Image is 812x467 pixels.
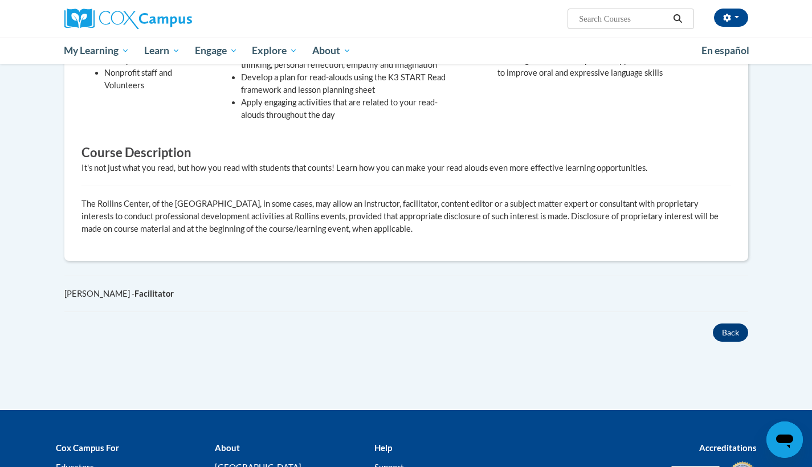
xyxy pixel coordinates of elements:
a: Cox Campus [64,9,281,29]
li: Apply engaging activities that are related to your read-alouds throughout the day [241,96,458,121]
b: Cox Campus For [56,443,119,453]
h3: Course Description [81,144,731,162]
div: Main menu [47,38,765,64]
span: Learn [144,44,180,58]
span: Explore [252,44,297,58]
span: My Learning [64,44,129,58]
button: Back [713,323,748,342]
li: Meaningful read-alouds provide opportunities for students to improve oral and expressive language... [497,54,714,79]
a: Explore [244,38,305,64]
iframe: Button to launch messaging window [766,421,803,458]
b: Accreditations [699,443,757,453]
img: Cox Campus [64,9,192,29]
li: Develop a plan for read-alouds using the K3 START Read framework and lesson planning sheet [241,71,458,96]
a: En español [694,39,757,63]
div: [PERSON_NAME] - [64,288,748,300]
span: About [312,44,351,58]
b: Facilitator [134,289,174,298]
span: En español [701,44,749,56]
a: Learn [137,38,187,64]
button: Account Settings [714,9,748,27]
input: Search Courses [578,12,669,26]
button: Search [669,12,686,26]
a: About [305,38,358,64]
div: It's not just what you read, but how you read with students that counts! Learn how you can make y... [81,162,731,174]
b: Help [374,443,392,453]
b: About [215,443,240,453]
li: Nonprofit staff and Volunteers [104,67,201,92]
p: The Rollins Center, of the [GEOGRAPHIC_DATA], in some cases, may allow an instructor, facilitator... [81,198,731,235]
a: My Learning [57,38,137,64]
span: Engage [195,44,238,58]
a: Engage [187,38,245,64]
